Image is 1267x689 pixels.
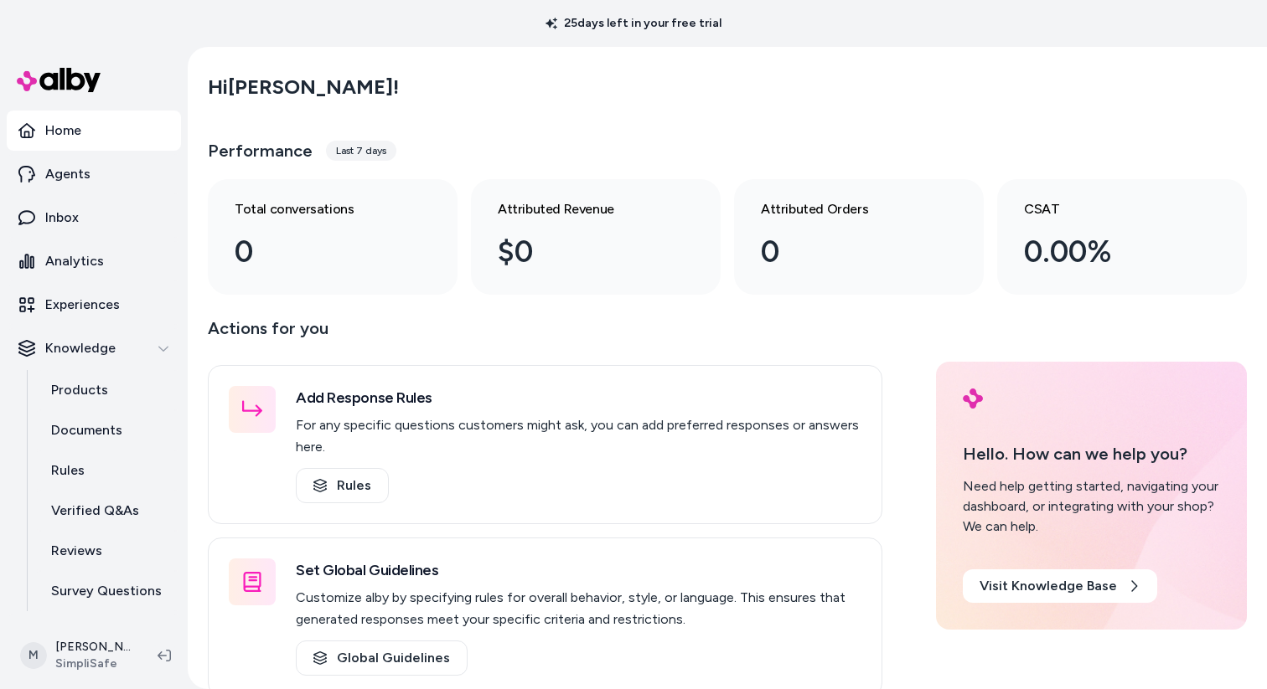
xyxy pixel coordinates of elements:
p: Customize alby by specifying rules for overall behavior, style, or language. This ensures that ge... [296,587,861,630]
div: 0.00% [1024,229,1193,275]
a: Rules [34,450,181,491]
p: Agents [45,164,90,184]
h3: Performance [208,139,313,162]
h3: CSAT [1024,199,1193,219]
p: Products [51,380,108,400]
p: Reviews [51,541,102,561]
img: alby Logo [17,68,101,92]
button: Knowledge [7,328,181,368]
a: Survey Questions [34,571,181,611]
p: Inbox [45,208,79,228]
p: Home [45,121,81,141]
h3: Total conversations [235,199,404,219]
div: $0 [498,229,667,275]
a: Attributed Orders 0 [734,179,984,295]
div: Last 7 days [326,141,396,161]
p: 25 days left in your free trial [535,15,732,32]
span: SimpliSafe [55,656,131,672]
p: Documents [51,420,122,440]
a: Reviews [34,531,181,571]
button: M[PERSON_NAME]SimpliSafe [10,629,144,682]
a: Home [7,111,181,151]
span: M [20,642,47,669]
a: CSAT 0.00% [997,179,1247,295]
p: For any specific questions customers might ask, you can add preferred responses or answers here. [296,414,861,458]
h2: Hi [PERSON_NAME] ! [208,75,399,100]
p: Verified Q&As [51,501,139,521]
a: Attributed Revenue $0 [471,179,721,295]
div: 0 [235,229,404,275]
a: Global Guidelines [296,640,468,676]
h3: Attributed Orders [761,199,930,219]
div: 0 [761,229,930,275]
p: Survey Questions [51,581,162,601]
a: Rules [296,468,389,503]
p: Rules [51,460,85,481]
a: Inbox [7,198,181,238]
a: Analytics [7,241,181,281]
a: Agents [7,154,181,194]
p: Knowledge [45,338,116,358]
p: Hello. How can we help you? [963,441,1220,466]
h3: Set Global Guidelines [296,558,861,582]
p: Experiences [45,295,120,315]
h3: Add Response Rules [296,386,861,409]
a: Total conversations 0 [208,179,458,295]
p: Actions for you [208,315,882,355]
a: Documents [34,410,181,450]
a: Verified Q&As [34,491,181,531]
p: [PERSON_NAME] [55,639,131,656]
a: Experiences [7,285,181,325]
img: alby Logo [963,388,983,409]
a: Products [34,370,181,410]
p: Analytics [45,251,104,271]
div: Need help getting started, navigating your dashboard, or integrating with your shop? We can help. [963,476,1220,537]
a: Visit Knowledge Base [963,569,1157,603]
h3: Attributed Revenue [498,199,667,219]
